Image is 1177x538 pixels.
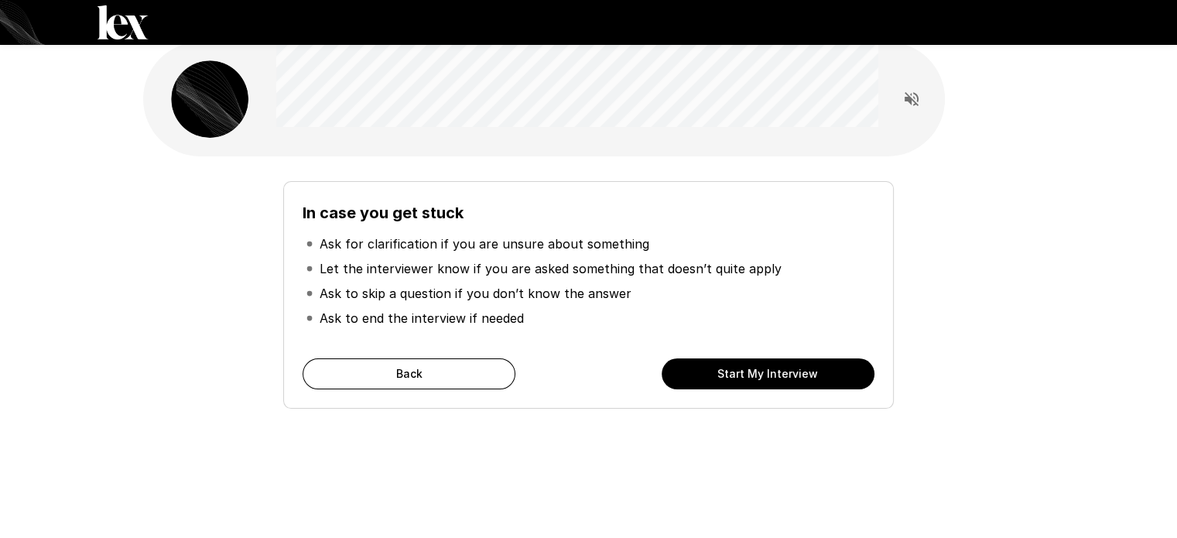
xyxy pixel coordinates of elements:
[303,358,515,389] button: Back
[303,204,464,222] b: In case you get stuck
[320,259,782,278] p: Let the interviewer know if you are asked something that doesn’t quite apply
[171,60,248,138] img: lex_avatar2.png
[320,235,649,253] p: Ask for clarification if you are unsure about something
[662,358,874,389] button: Start My Interview
[320,309,524,327] p: Ask to end the interview if needed
[320,284,631,303] p: Ask to skip a question if you don’t know the answer
[896,84,927,115] button: Read questions aloud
